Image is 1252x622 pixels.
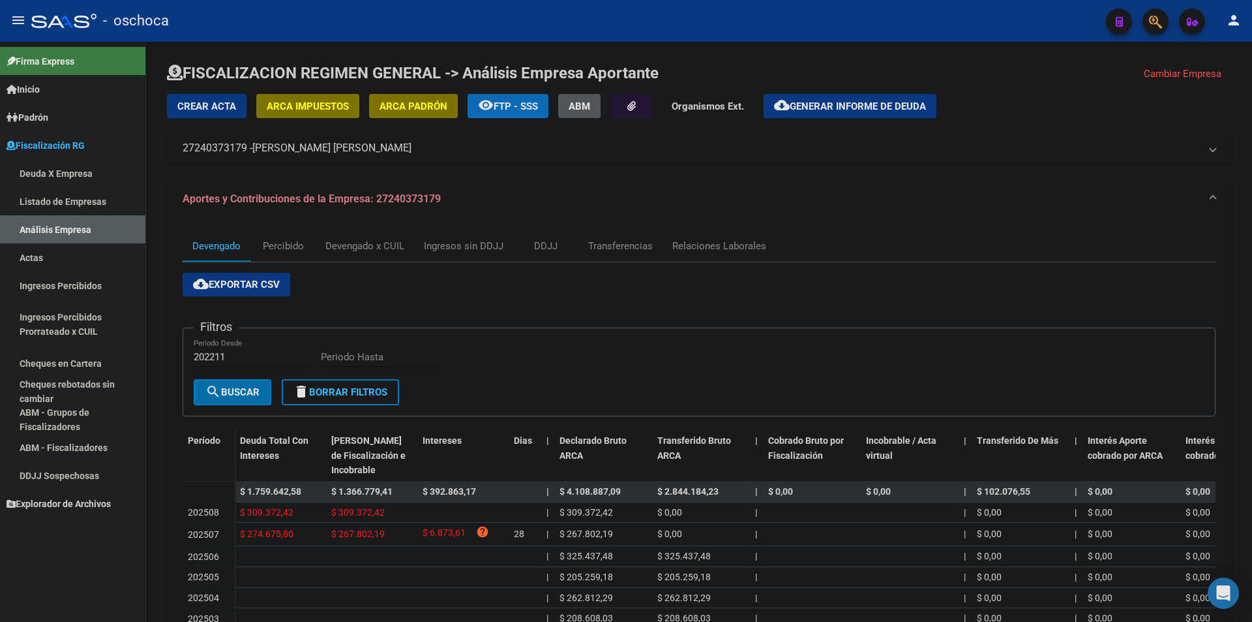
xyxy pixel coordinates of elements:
span: | [546,529,548,539]
div: Open Intercom Messenger [1208,578,1239,609]
button: FTP - SSS [468,94,548,118]
button: Exportar CSV [183,273,290,296]
button: Cambiar Empresa [1134,63,1231,85]
span: $ 102.076,55 [977,486,1030,497]
span: $ 0,00 [768,486,793,497]
span: $ 0,00 [1088,529,1112,539]
datatable-header-cell: Intereses [417,427,509,484]
span: $ 309.372,42 [331,507,385,518]
span: $ 309.372,42 [240,507,293,518]
span: $ 2.844.184,23 [657,486,719,497]
span: $ 0,00 [1185,529,1210,539]
span: $ 267.802,19 [559,529,613,539]
datatable-header-cell: Deuda Bruta Neto de Fiscalización e Incobrable [326,427,417,484]
datatable-header-cell: | [750,427,763,484]
div: Relaciones Laborales [672,239,766,253]
button: ARCA Impuestos [256,94,359,118]
datatable-header-cell: Deuda Total Con Intereses [235,427,326,484]
mat-icon: delete [293,384,309,399]
span: $ 0,00 [1185,572,1210,582]
span: Inicio [7,82,40,97]
span: $ 1.366.779,41 [331,486,393,497]
span: $ 0,00 [977,529,1002,539]
span: | [964,435,966,446]
mat-expansion-panel-header: 27240373179 -[PERSON_NAME] [PERSON_NAME] [167,132,1231,164]
span: $ 0,00 [866,486,891,497]
span: Exportar CSV [193,279,280,290]
span: $ 205.259,18 [559,572,613,582]
span: | [1075,435,1077,446]
datatable-header-cell: Transferido De Más [972,427,1069,484]
span: Deuda Total Con Intereses [240,435,308,461]
mat-icon: cloud_download [193,276,209,292]
span: | [755,529,757,539]
span: | [1075,529,1077,539]
span: | [964,529,966,539]
span: $ 267.802,19 [331,529,385,539]
span: $ 0,00 [1088,572,1112,582]
div: Transferencias [588,239,653,253]
span: $ 205.259,18 [657,572,711,582]
span: | [1075,593,1077,603]
span: | [964,572,966,582]
span: Período [188,435,220,446]
span: | [546,593,548,603]
span: Aportes y Contribuciones de la Empresa: 27240373179 [183,193,441,205]
span: $ 0,00 [1185,507,1210,518]
span: 202504 [188,593,219,603]
div: Devengado [192,239,241,253]
div: Ingresos sin DDJJ [424,239,503,253]
span: Fiscalización RG [7,138,85,153]
h1: FISCALIZACION REGIMEN GENERAL -> Análisis Empresa Aportante [167,63,659,84]
button: ABM [558,94,601,118]
span: ARCA Padrón [380,101,447,112]
span: Buscar [205,386,260,398]
span: ARCA Impuestos [267,101,349,112]
span: $ 325.437,48 [559,551,613,561]
span: $ 0,00 [1088,593,1112,603]
span: $ 0,00 [1185,486,1210,497]
span: $ 0,00 [977,593,1002,603]
mat-icon: search [205,384,221,399]
button: Buscar [194,379,271,405]
span: $ 0,00 [977,551,1002,561]
span: Incobrable / Acta virtual [866,435,936,461]
datatable-header-cell: Declarado Bruto ARCA [554,427,652,484]
div: Devengado x CUIL [325,239,404,253]
span: | [1075,486,1077,497]
span: - oschoca [103,7,169,35]
span: | [1075,551,1077,561]
span: Dias [514,435,532,446]
span: $ 262.812,29 [559,593,613,603]
span: | [964,593,966,603]
span: [PERSON_NAME] de Fiscalización e Incobrable [331,435,406,476]
span: 28 [514,529,524,539]
span: $ 0,00 [1185,551,1210,561]
datatable-header-cell: Incobrable / Acta virtual [861,427,959,484]
span: Cambiar Empresa [1144,68,1221,80]
span: Declarado Bruto ARCA [559,435,627,461]
span: | [755,593,757,603]
span: Firma Express [7,54,74,69]
span: | [755,486,758,497]
mat-icon: person [1226,12,1242,28]
span: | [755,435,758,446]
span: 202506 [188,552,219,562]
span: Transferido De Más [977,435,1058,446]
span: Transferido Bruto ARCA [657,435,731,461]
span: $ 262.812,29 [657,593,711,603]
span: Cobrado Bruto por Fiscalización [768,435,844,461]
span: $ 4.108.887,09 [559,486,621,497]
span: $ 0,00 [657,507,682,518]
mat-panel-title: 27240373179 - [183,141,1200,155]
span: $ 392.863,17 [423,486,476,497]
span: Padrón [7,110,48,125]
mat-expansion-panel-header: Aportes y Contribuciones de la Empresa: 27240373179 [167,178,1231,220]
span: | [755,572,757,582]
span: $ 6.873,61 [423,525,466,543]
span: 202508 [188,507,219,518]
span: $ 0,00 [1185,593,1210,603]
button: Crear Acta [167,94,246,118]
datatable-header-cell: | [1069,427,1082,484]
span: | [964,507,966,518]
